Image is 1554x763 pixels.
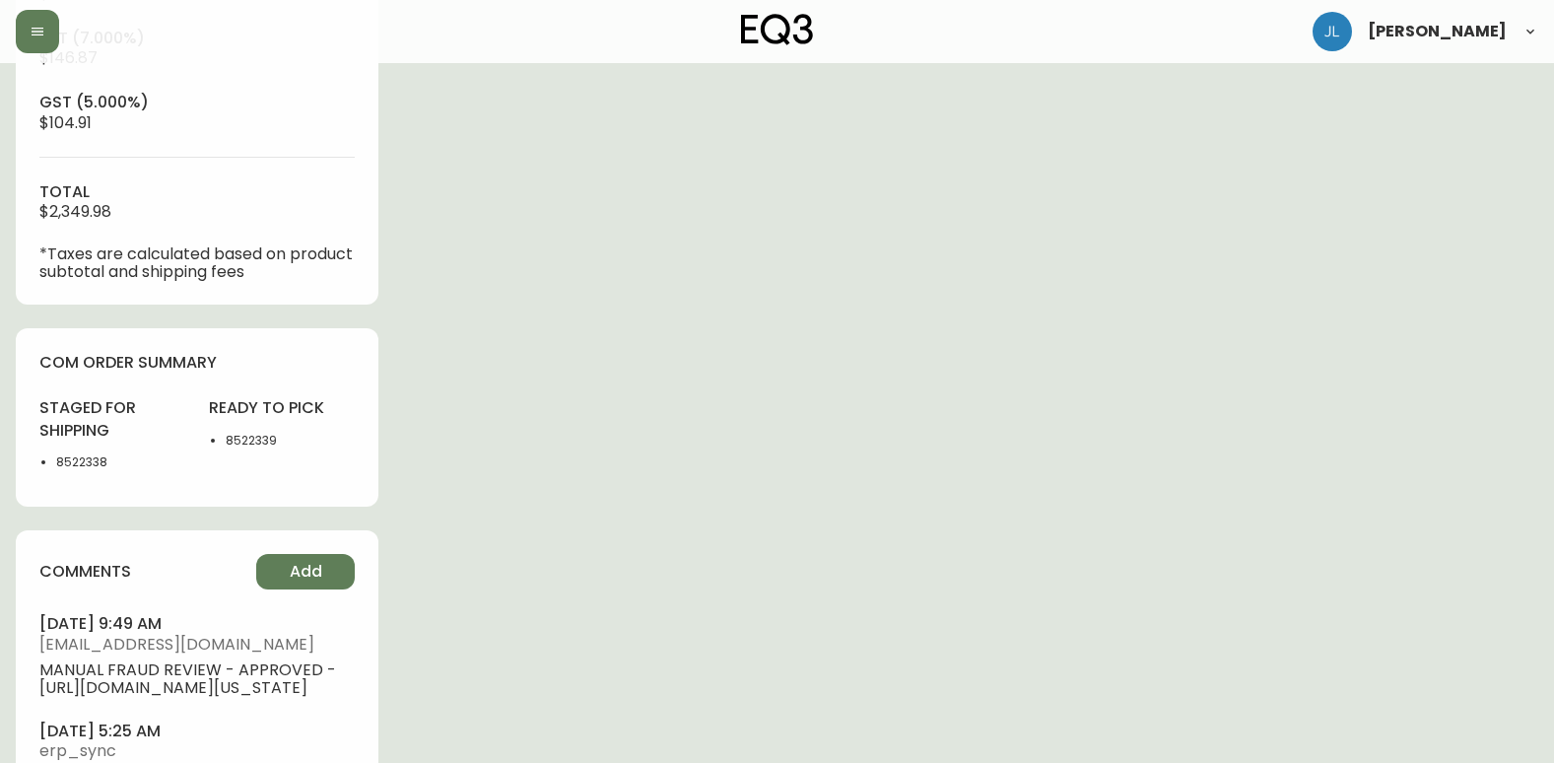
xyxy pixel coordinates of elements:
h4: staged for shipping [39,397,185,442]
h4: ready to pick [209,397,355,419]
h4: comments [39,561,131,583]
h4: com order summary [39,352,355,374]
li: 8522338 [56,453,185,471]
img: 1c9c23e2a847dab86f8017579b61559c [1313,12,1352,51]
h4: total [39,181,355,203]
h4: [DATE] 5:25 am [39,721,355,742]
img: logo [741,14,814,45]
button: Add [256,554,355,590]
span: erp_sync [39,742,355,760]
span: $2,349.98 [39,200,111,223]
li: 8522339 [226,432,355,450]
p: *Taxes are calculated based on product subtotal and shipping fees [39,245,355,281]
h4: [DATE] 9:49 am [39,613,355,635]
span: $104.91 [39,111,92,134]
span: MANUAL FRAUD REVIEW - APPROVED - [URL][DOMAIN_NAME][US_STATE] [39,661,355,697]
span: Add [290,561,322,583]
h4: gst (5.000%) [39,92,355,113]
span: [PERSON_NAME] [1368,24,1507,39]
span: [EMAIL_ADDRESS][DOMAIN_NAME] [39,636,355,654]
